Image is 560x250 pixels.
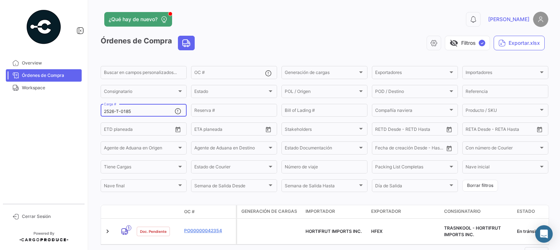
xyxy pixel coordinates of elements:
img: placeholder-user.png [533,12,548,27]
input: Hasta [393,128,426,133]
input: Hasta [484,128,517,133]
span: Importadores [466,71,538,76]
span: Exportador [371,208,401,215]
input: Desde [375,147,388,152]
button: visibility_offFiltros✓ [445,36,490,50]
span: ¿Qué hay de nuevo? [109,16,157,23]
a: PO00000042354 [184,227,233,234]
span: Tiene Cargas [104,165,177,171]
a: Expand/Collapse Row [104,228,111,235]
span: Compañía naviera [375,109,448,114]
button: ¿Qué hay de nuevo? [104,12,172,27]
button: Open calendar [534,124,545,135]
span: Estado Documentación [285,147,358,152]
button: Exportar.xlsx [494,36,545,50]
span: visibility_off [450,39,458,47]
span: Nave final [104,184,177,190]
span: HORTIFRUT IMPORTS INC. [306,228,362,234]
input: Hasta [213,128,245,133]
span: Con número de Courier [466,147,538,152]
span: HFEX [371,228,382,234]
span: Importador [306,208,335,215]
button: Open calendar [444,124,455,135]
datatable-header-cell: Generación de cargas [237,205,303,218]
datatable-header-cell: Consignatario [441,205,514,218]
datatable-header-cell: Estado Doc. [134,209,181,215]
a: Workspace [6,82,82,94]
span: 1 [126,225,131,231]
div: Abrir Intercom Messenger [535,225,553,243]
a: Órdenes de Compra [6,69,82,82]
button: Open calendar [172,124,183,135]
span: Órdenes de Compra [22,72,79,79]
span: Agente de Aduana en Destino [194,147,267,152]
span: OC # [184,208,195,215]
span: Estado de Courier [194,165,267,171]
img: powered-by.png [26,9,62,45]
datatable-header-cell: Modo de Transporte [116,209,134,215]
datatable-header-cell: OC # [181,206,236,218]
input: Desde [194,128,207,133]
button: Borrar filtros [462,180,498,192]
span: Agente de Aduana en Origen [104,147,177,152]
span: Doc. Pendiente [140,228,167,234]
span: Stakeholders [285,128,358,133]
span: Producto / SKU [466,109,538,114]
span: ✓ [479,40,485,46]
input: Hasta [393,147,426,152]
a: Overview [6,57,82,69]
datatable-header-cell: Importador [303,205,368,218]
span: Consignatario [444,208,481,215]
span: Semana de Salida Hasta [285,184,358,190]
input: Desde [375,128,388,133]
button: Open calendar [444,143,455,154]
span: [PERSON_NAME] [488,16,529,23]
span: Estado [194,90,267,95]
span: Generación de cargas [241,208,297,215]
button: Open calendar [263,124,274,135]
input: Desde [104,128,117,133]
span: Overview [22,60,79,66]
span: Semana de Salida Desde [194,184,267,190]
h3: Órdenes de Compra [101,36,197,50]
span: Cerrar Sesión [22,213,79,220]
span: Workspace [22,85,79,91]
span: Día de Salida [375,184,448,190]
span: Packing List Completas [375,165,448,171]
button: Land [178,36,194,50]
datatable-header-cell: Exportador [368,205,441,218]
input: Hasta [122,128,155,133]
span: Consignatario [104,90,177,95]
span: Exportadores [375,71,448,76]
span: POL / Origen [285,90,358,95]
span: Generación de cargas [285,71,358,76]
span: Nave inicial [466,165,538,171]
input: Desde [466,128,479,133]
span: TRASNKOOL - HORTIFRUT IMPORTS INC. [444,225,501,237]
span: POD / Destino [375,90,448,95]
span: Estado [517,208,535,215]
